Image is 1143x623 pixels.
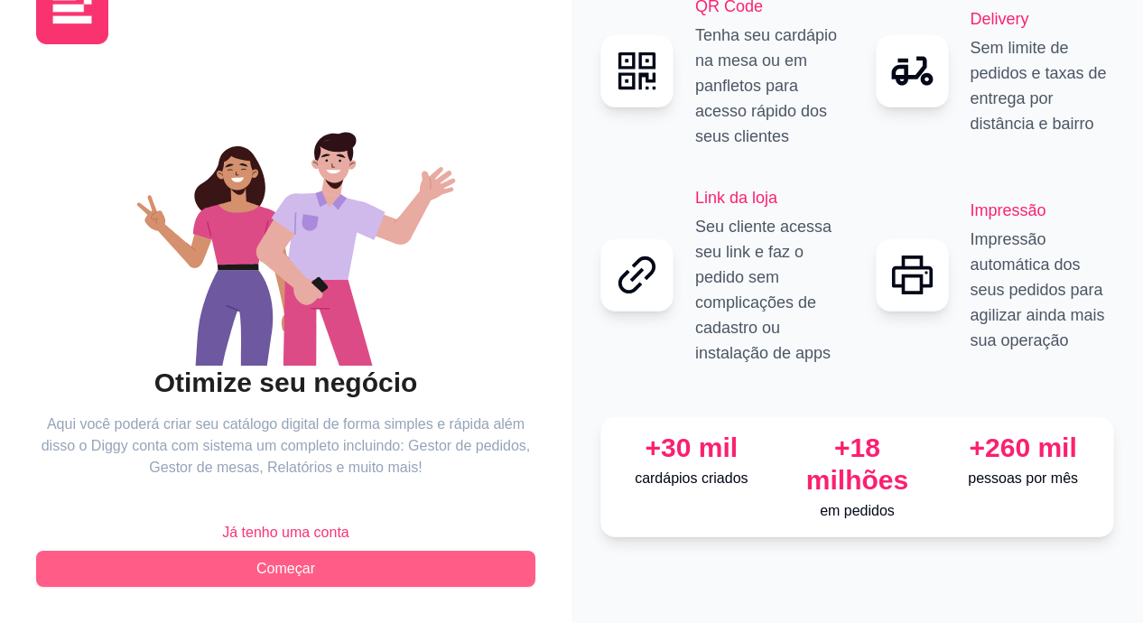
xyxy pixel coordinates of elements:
[782,432,934,497] div: +18 milhões
[971,198,1115,223] h2: Impressão
[695,23,840,149] p: Tenha seu cardápio na mesa ou em panfletos para acesso rápido dos seus clientes
[616,432,767,464] div: +30 mil
[36,95,535,366] div: animation
[971,6,1115,32] h2: Delivery
[256,558,315,580] span: Começar
[36,551,535,587] button: Começar
[695,214,840,366] p: Seu cliente acessa seu link e faz o pedido sem complicações de cadastro ou instalação de apps
[222,522,349,544] span: Já tenho uma conta
[971,227,1115,353] p: Impressão automática dos seus pedidos para agilizar ainda mais sua operação
[36,515,535,551] button: Já tenho uma conta
[947,432,1099,464] div: +260 mil
[782,500,934,522] p: em pedidos
[616,468,767,489] p: cardápios criados
[36,414,535,479] article: Aqui você poderá criar seu catálogo digital de forma simples e rápida além disso o Diggy conta co...
[695,185,840,210] h2: Link da loja
[947,468,1099,489] p: pessoas por mês
[971,35,1115,136] p: Sem limite de pedidos e taxas de entrega por distância e bairro
[36,366,535,400] h2: Otimize seu negócio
